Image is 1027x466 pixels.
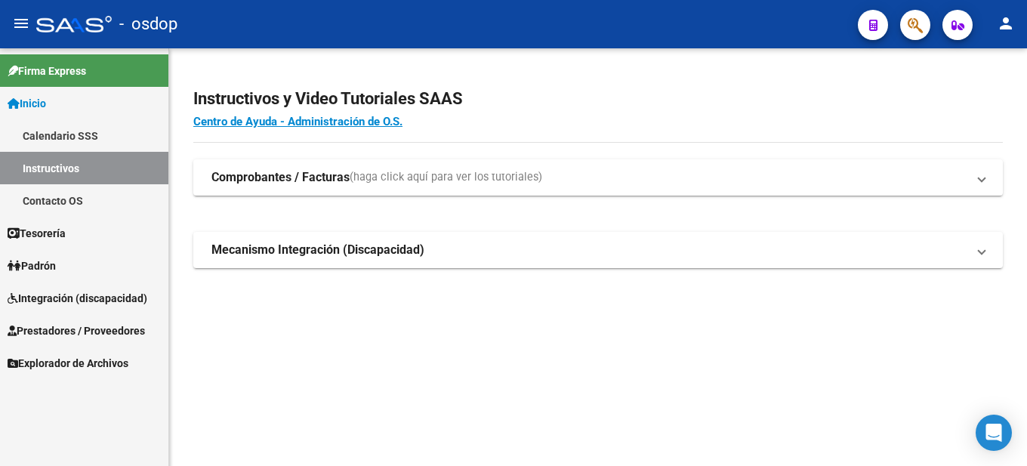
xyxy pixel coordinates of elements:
mat-expansion-panel-header: Mecanismo Integración (Discapacidad) [193,232,1003,268]
mat-icon: menu [12,14,30,32]
span: Firma Express [8,63,86,79]
div: Open Intercom Messenger [976,415,1012,451]
strong: Mecanismo Integración (Discapacidad) [211,242,424,258]
span: Prestadores / Proveedores [8,322,145,339]
mat-expansion-panel-header: Comprobantes / Facturas(haga click aquí para ver los tutoriales) [193,159,1003,196]
span: Padrón [8,258,56,274]
h2: Instructivos y Video Tutoriales SAAS [193,85,1003,113]
span: Integración (discapacidad) [8,290,147,307]
span: Explorador de Archivos [8,355,128,372]
mat-icon: person [997,14,1015,32]
span: - osdop [119,8,177,41]
span: Tesorería [8,225,66,242]
span: (haga click aquí para ver los tutoriales) [350,169,542,186]
span: Inicio [8,95,46,112]
strong: Comprobantes / Facturas [211,169,350,186]
a: Centro de Ayuda - Administración de O.S. [193,115,402,128]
